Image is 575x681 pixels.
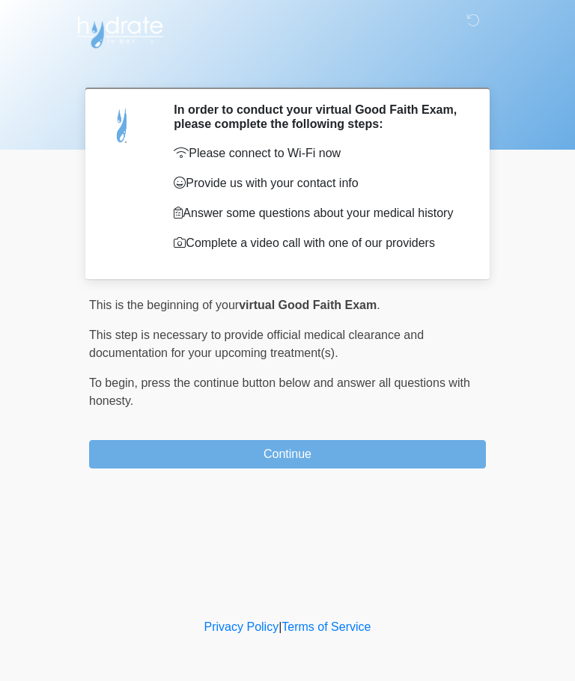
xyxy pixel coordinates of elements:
[174,234,463,252] p: Complete a video call with one of our providers
[78,54,497,82] h1: ‎ ‎ ‎ ‎
[89,440,486,468] button: Continue
[239,299,377,311] strong: virtual Good Faith Exam
[89,329,424,359] span: This step is necessary to provide official medical clearance and documentation for your upcoming ...
[174,103,463,131] h2: In order to conduct your virtual Good Faith Exam, please complete the following steps:
[89,376,470,407] span: press the continue button below and answer all questions with honesty.
[377,299,380,311] span: .
[174,204,463,222] p: Answer some questions about your medical history
[89,299,239,311] span: This is the beginning of your
[279,620,282,633] a: |
[204,620,279,633] a: Privacy Policy
[174,144,463,162] p: Please connect to Wi-Fi now
[89,376,141,389] span: To begin,
[74,11,165,49] img: Hydrate IV Bar - Arcadia Logo
[100,103,145,147] img: Agent Avatar
[282,620,371,633] a: Terms of Service
[174,174,463,192] p: Provide us with your contact info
